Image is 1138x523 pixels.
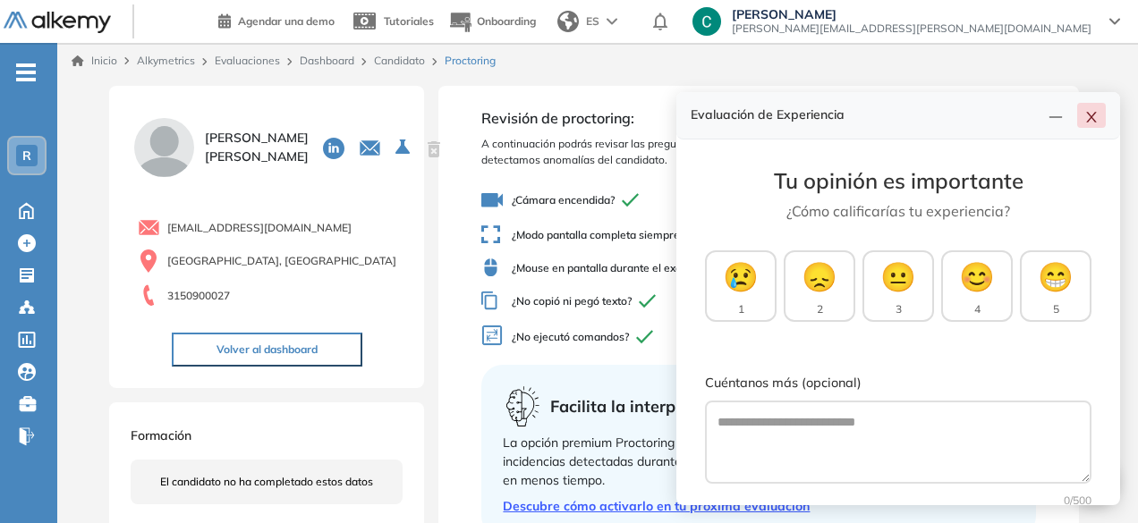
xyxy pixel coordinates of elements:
[300,54,354,67] a: Dashboard
[4,12,111,34] img: Logo
[557,11,579,32] img: world
[586,13,599,30] span: ES
[705,168,1091,194] h3: Tu opinión es importante
[172,333,362,367] button: Volver al dashboard
[22,148,31,163] span: R
[445,53,496,69] span: Proctoring
[477,14,536,28] span: Onboarding
[1053,301,1059,317] span: 5
[16,71,36,74] i: -
[481,190,803,211] span: ¿Cámara encendida?
[131,427,191,443] span: Formación
[374,54,425,67] a: Candidato
[691,107,1041,122] h4: Evaluación de Experiencia
[384,14,434,28] span: Tutoriales
[481,291,803,310] span: ¿No copió ni pegó texto?
[167,253,396,269] span: [GEOGRAPHIC_DATA], [GEOGRAPHIC_DATA]
[607,18,617,25] img: arrow
[205,129,309,166] span: [PERSON_NAME] [PERSON_NAME]
[802,255,837,298] span: 😞
[481,325,803,350] span: ¿No ejecutó comandos?
[784,250,855,322] button: 😞2
[448,3,536,41] button: Onboarding
[481,225,803,244] span: ¿Modo pantalla completa siempre activado?
[72,53,117,69] a: Inicio
[732,7,1091,21] span: [PERSON_NAME]
[503,434,1014,490] div: La opción premium Proctoring AI te permitirá interpretar automáticamente aquellas incidencias det...
[1077,103,1106,128] button: close
[941,250,1013,322] button: 😊4
[481,258,803,277] span: ¿Mouse en pantalla durante el examen?
[167,220,352,236] span: [EMAIL_ADDRESS][DOMAIN_NAME]
[238,14,335,28] span: Agendar una demo
[705,200,1091,222] p: ¿Cómo calificarías tu experiencia?
[503,497,1014,516] a: Descubre cómo activarlo en tu próxima evaluación
[974,301,981,317] span: 4
[738,301,744,317] span: 1
[817,301,823,317] span: 2
[705,250,777,322] button: 😢1
[705,374,1091,393] label: Cuéntanos más (opcional)
[481,107,803,129] span: Revisión de proctoring:
[215,54,280,67] a: Evaluaciones
[896,301,902,317] span: 3
[218,9,335,30] a: Agendar una demo
[959,255,995,298] span: 😊
[1049,110,1063,124] span: line
[1041,103,1070,128] button: line
[732,21,1091,36] span: [PERSON_NAME][EMAIL_ADDRESS][PERSON_NAME][DOMAIN_NAME]
[481,136,803,168] span: A continuación podrás revisar las preguntas en la cuales detectamos anomalías del candidato.
[862,250,934,322] button: 😐3
[880,255,916,298] span: 😐
[723,255,759,298] span: 😢
[167,288,230,304] span: 3150900027
[550,394,988,418] span: Facilita la interpretación de resultados con Proctoring AI
[1020,250,1091,322] button: 😁5
[131,114,197,181] img: PROFILE_MENU_LOGO_USER
[705,493,1091,509] div: 0 /500
[388,131,420,164] button: Seleccione la evaluación activa
[1038,255,1074,298] span: 😁
[160,474,373,490] span: El candidato no ha completado estos datos
[137,54,195,67] span: Alkymetrics
[1084,110,1099,124] span: close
